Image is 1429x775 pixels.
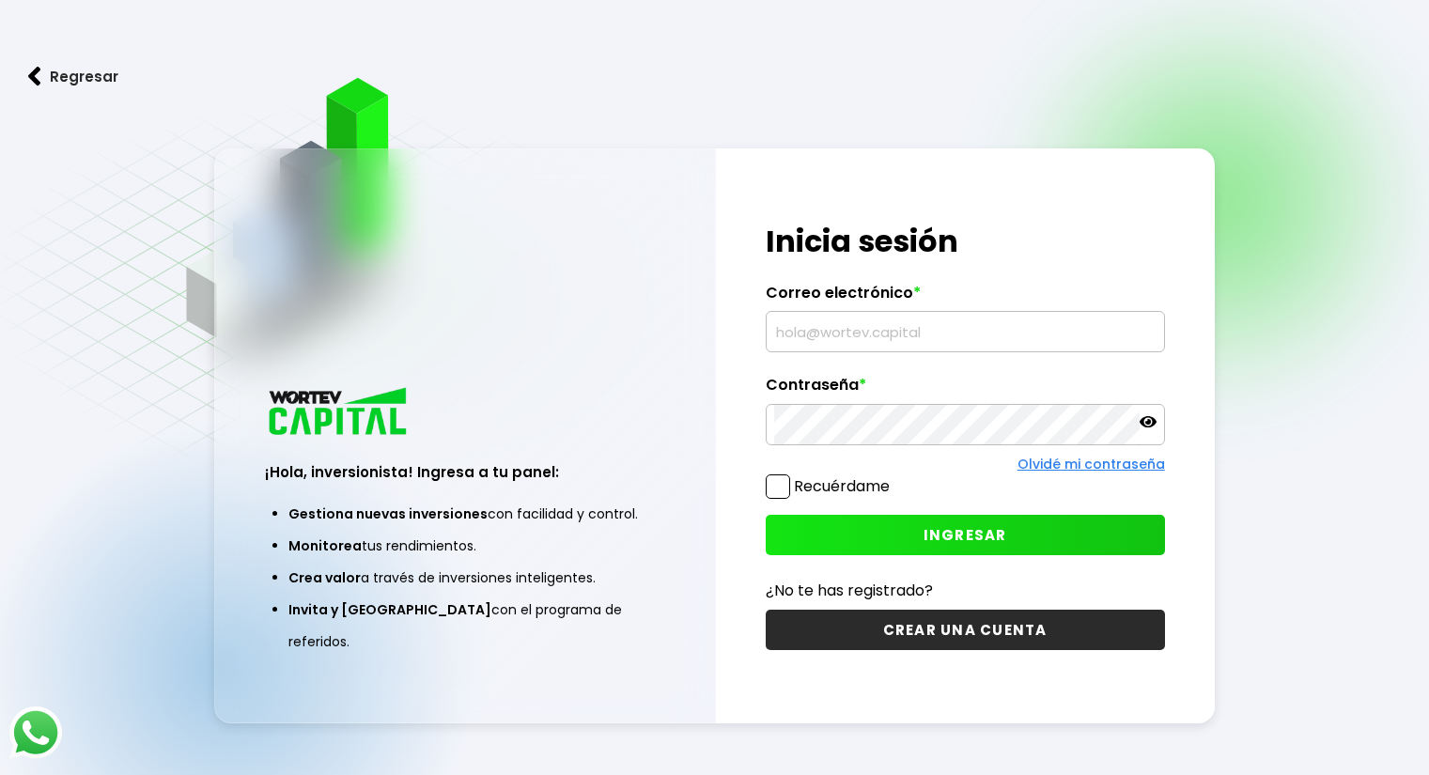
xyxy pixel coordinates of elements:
[766,515,1165,555] button: INGRESAR
[766,219,1165,264] h1: Inicia sesión
[288,600,491,619] span: Invita y [GEOGRAPHIC_DATA]
[288,536,362,555] span: Monitorea
[924,525,1007,545] span: INGRESAR
[288,568,361,587] span: Crea valor
[288,498,641,530] li: con facilidad y control.
[9,706,62,759] img: logos_whatsapp-icon.242b2217.svg
[288,530,641,562] li: tus rendimientos.
[766,376,1165,404] label: Contraseña
[766,284,1165,312] label: Correo electrónico
[288,504,488,523] span: Gestiona nuevas inversiones
[28,67,41,86] img: flecha izquierda
[766,610,1165,650] button: CREAR UNA CUENTA
[774,312,1157,351] input: hola@wortev.capital
[766,579,1165,650] a: ¿No te has registrado?CREAR UNA CUENTA
[1017,455,1165,473] a: Olvidé mi contraseña
[766,579,1165,602] p: ¿No te has registrado?
[265,461,664,483] h3: ¡Hola, inversionista! Ingresa a tu panel:
[288,562,641,594] li: a través de inversiones inteligentes.
[288,594,641,658] li: con el programa de referidos.
[794,475,890,497] label: Recuérdame
[265,385,413,441] img: logo_wortev_capital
